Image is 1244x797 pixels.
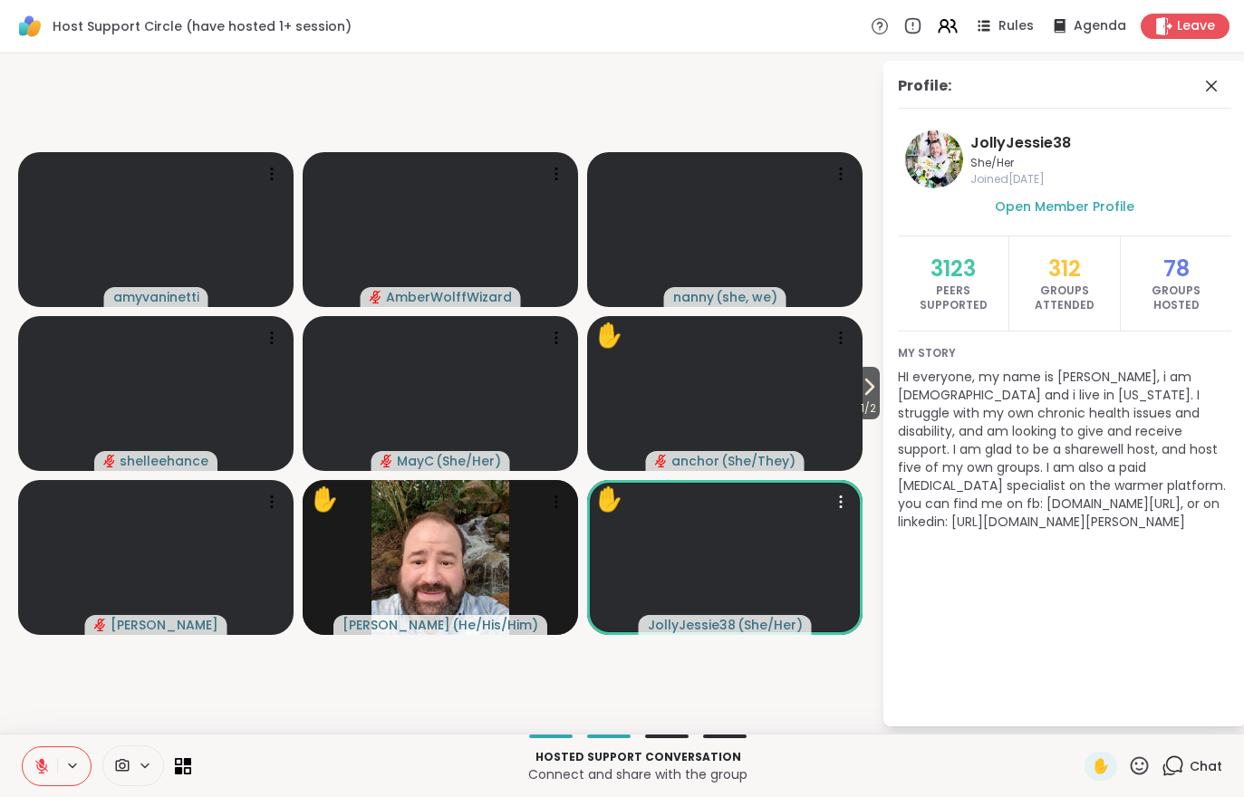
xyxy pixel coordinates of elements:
[202,765,1074,783] p: Connect and share with the group
[452,616,538,634] span: ( He/His/Him )
[721,452,796,470] span: ( She/They )
[970,172,1224,187] span: Joined [DATE]
[120,452,208,470] span: shelleehance
[310,482,339,517] div: ✋
[738,616,803,634] span: ( She/Her )
[386,288,512,306] span: AmberWolffWizard
[716,288,777,306] span: ( she, we )
[898,75,951,97] div: Profile:
[202,749,1074,765] p: Hosted support conversation
[370,291,382,303] span: audio-muted
[970,132,1224,154] span: JollyJessie38
[916,283,990,312] span: Peers Supported
[436,452,501,470] span: ( She/Her )
[998,17,1034,35] span: Rules
[671,452,719,470] span: anchor
[673,288,714,306] span: nanny
[1190,757,1222,775] span: Chat
[1048,254,1081,283] span: 312
[655,455,668,467] span: audio-muted
[594,318,623,353] div: ✋
[970,156,1133,170] span: She/Her
[995,196,1134,217] a: Open Member Profile
[648,616,736,634] span: JollyJessie38
[103,455,116,467] span: audio-muted
[1163,254,1190,283] span: 78
[94,619,107,631] span: audio-muted
[14,11,45,42] img: ShareWell Logomark
[857,398,880,419] span: 1 / 2
[898,368,1231,531] p: HI everyone, my name is [PERSON_NAME], i am [DEMOGRAPHIC_DATA] and i live in [US_STATE]. I strugg...
[1027,283,1102,312] span: Groups Attended
[1177,17,1215,35] span: Leave
[342,616,450,634] span: [PERSON_NAME]
[53,17,352,35] span: Host Support Circle (have hosted 1+ session)
[1092,755,1110,777] span: ✋
[397,452,434,470] span: MayC
[1139,283,1213,312] span: Groups Hosted
[594,482,623,517] div: ✋
[371,480,509,635] img: Brian_L
[898,346,1231,360] span: My story
[113,288,199,306] span: amyvaninetti
[1074,17,1126,35] span: Agenda
[905,130,963,188] img: JollyJessie38
[381,455,393,467] span: audio-muted
[995,197,1134,216] span: Open Member Profile
[111,616,218,634] span: [PERSON_NAME]
[857,367,880,419] button: 1/2
[931,254,976,283] span: 3123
